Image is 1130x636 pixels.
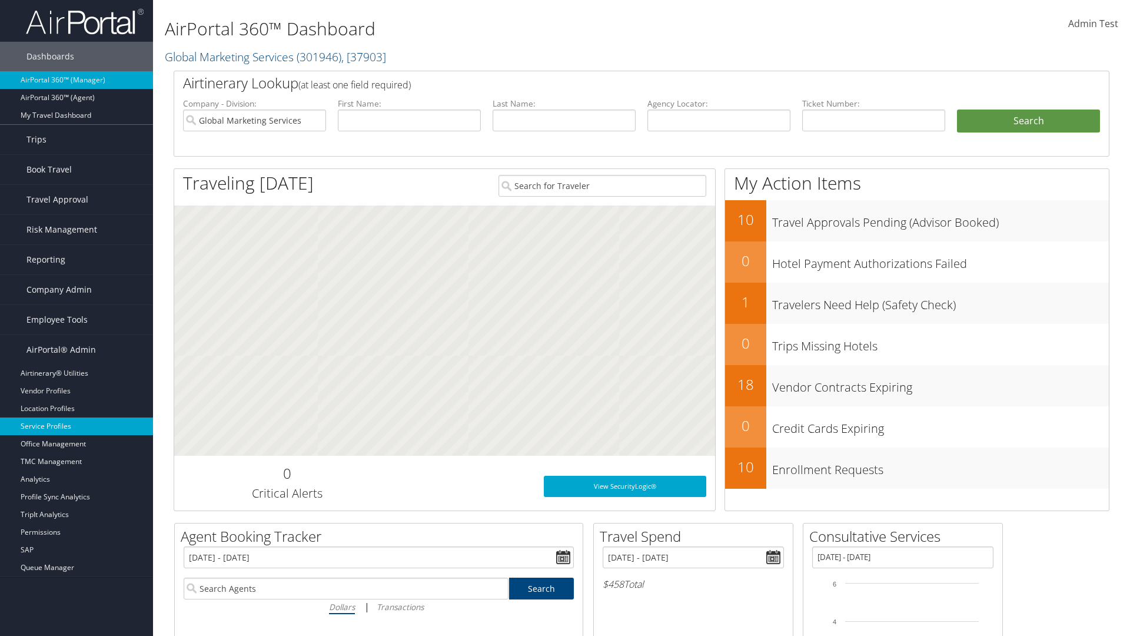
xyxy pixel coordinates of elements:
span: ( 301946 ) [297,49,341,65]
span: Reporting [26,245,65,274]
a: Global Marketing Services [165,49,386,65]
input: Search Agents [184,578,508,599]
button: Search [957,110,1100,133]
h3: Travelers Need Help (Safety Check) [772,291,1109,313]
h2: 0 [725,333,766,353]
h2: Consultative Services [809,526,1002,546]
a: 10Travel Approvals Pending (Advisor Booked) [725,200,1109,241]
i: Transactions [377,601,424,612]
h2: 0 [725,416,766,436]
span: Dashboards [26,42,74,71]
h2: 10 [725,457,766,477]
tspan: 6 [833,581,836,588]
h2: 1 [725,292,766,312]
h3: Trips Missing Hotels [772,332,1109,355]
span: Risk Management [26,215,97,244]
tspan: 4 [833,618,836,625]
label: First Name: [338,98,481,110]
span: AirPortal® Admin [26,335,96,365]
h2: 0 [183,463,391,483]
h2: 18 [725,375,766,395]
input: Search for Traveler [498,175,706,197]
h1: My Action Items [725,171,1109,196]
span: $458 [603,578,624,591]
i: Dollars [329,601,355,612]
h2: 10 [725,210,766,230]
h2: Agent Booking Tracker [181,526,583,546]
h3: Credit Cards Expiring [772,415,1109,437]
label: Agency Locator: [647,98,790,110]
a: 1Travelers Need Help (Safety Check) [725,283,1109,324]
a: 0Hotel Payment Authorizations Failed [725,241,1109,283]
h2: Airtinerary Lookup [183,73,1022,93]
span: Admin Test [1068,17,1118,30]
img: airportal-logo.png [26,8,144,35]
h3: Critical Alerts [183,485,391,502]
a: 0Trips Missing Hotels [725,324,1109,365]
h3: Enrollment Requests [772,456,1109,478]
span: (at least one field required) [298,78,411,91]
a: 10Enrollment Requests [725,448,1109,489]
span: Company Admin [26,275,92,304]
a: View SecurityLogic® [544,476,706,497]
span: Trips [26,125,46,154]
a: Search [509,578,574,599]
span: Travel Approval [26,185,88,214]
h1: AirPortal 360™ Dashboard [165,16,800,41]
label: Ticket Number: [802,98,945,110]
h1: Traveling [DATE] [183,171,314,196]
h2: Travel Spend [600,526,793,546]
h2: 0 [725,251,766,271]
h3: Hotel Payment Authorizations Failed [772,250,1109,272]
a: 18Vendor Contracts Expiring [725,365,1109,406]
label: Last Name: [493,98,636,110]
span: , [ 37903 ] [341,49,386,65]
a: Admin Test [1068,6,1118,42]
h6: Total [603,578,784,591]
a: 0Credit Cards Expiring [725,406,1109,448]
span: Book Travel [26,155,72,184]
span: Employee Tools [26,305,88,334]
div: | [184,599,574,614]
label: Company - Division: [183,98,326,110]
h3: Vendor Contracts Expiring [772,373,1109,396]
h3: Travel Approvals Pending (Advisor Booked) [772,208,1109,231]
